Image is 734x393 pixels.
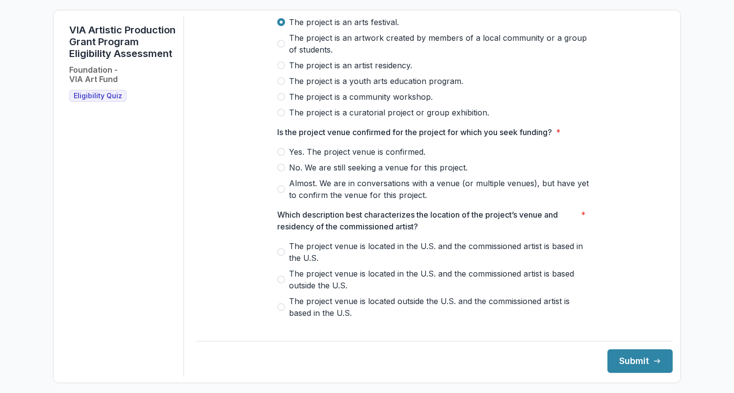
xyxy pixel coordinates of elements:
[289,240,591,264] span: The project venue is located in the U.S. and the commissioned artist is based in the U.S.
[289,59,412,71] span: The project is an artist residency.
[289,162,468,173] span: No. We are still seeking a venue for this project.
[289,146,425,158] span: Yes. The project venue is confirmed.
[289,16,399,28] span: The project is an arts festival.
[289,75,463,87] span: The project is a youth arts education program.
[277,209,577,232] p: Which description best characterizes the location of the project’s venue and residency of the com...
[289,32,591,56] span: The project is an artwork created by members of a local community or a group of students.
[69,24,176,59] h1: VIA Artistic Production Grant Program Eligibility Assessment
[289,107,489,118] span: The project is a curatorial project or group exhibition.
[277,126,552,138] p: Is the project venue confirmed for the project for which you seek funding?
[289,295,591,319] span: The project venue is located outside the U.S. and the commissioned artist is based in the U.S.
[69,65,118,84] h2: Foundation - VIA Art Fund
[607,349,673,373] button: Submit
[289,177,591,201] span: Almost. We are in conversations with a venue (or multiple venues), but have yet to confirm the ve...
[74,92,122,100] span: Eligibility Quiz
[289,268,591,291] span: The project venue is located in the U.S. and the commissioned artist is based outside the U.S.
[289,91,433,103] span: The project is a community workshop.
